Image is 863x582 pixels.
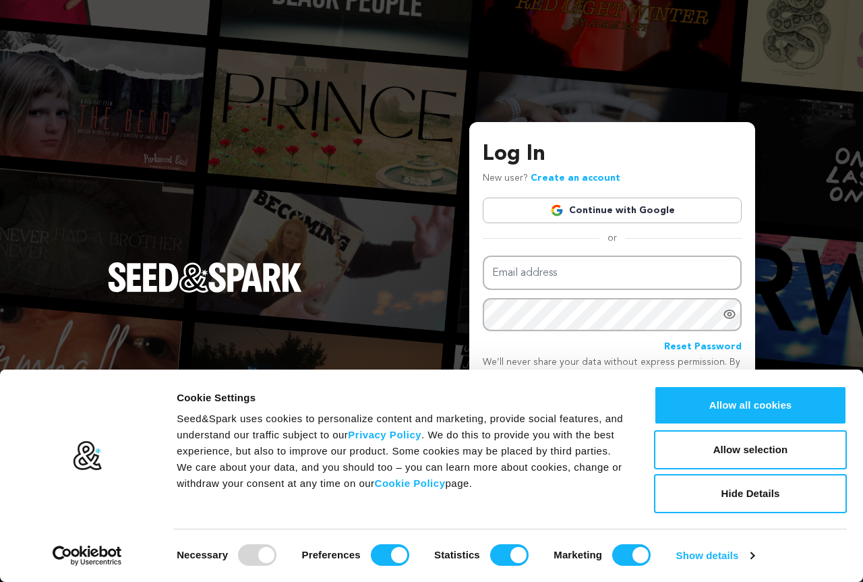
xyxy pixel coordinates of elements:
legend: Consent Selection [176,539,177,540]
a: Reset Password [664,339,742,355]
strong: Statistics [434,549,480,560]
a: Create an account [531,173,620,183]
input: Email address [483,256,742,290]
img: logo [72,440,102,471]
span: or [599,231,625,245]
div: Seed&Spark uses cookies to personalize content and marketing, provide social features, and unders... [177,411,624,492]
button: Allow selection [654,430,847,469]
p: We’ll never share your data without express permission. By continuing, you agree to our & . [483,355,742,403]
strong: Preferences [302,549,361,560]
button: Hide Details [654,474,847,513]
a: Show password as plain text. Warning: this will display your password on the screen. [723,308,736,321]
p: New user? [483,171,620,187]
a: Cookie Policy [375,477,446,489]
img: Seed&Spark Logo [108,262,302,292]
h3: Log In [483,138,742,171]
img: Google logo [550,204,564,217]
div: Cookie Settings [177,390,624,406]
a: Show details [676,546,754,566]
strong: Necessary [177,549,228,560]
button: Allow all cookies [654,386,847,425]
a: Privacy Policy [348,429,421,440]
a: Seed&Spark Homepage [108,262,302,319]
a: Continue with Google [483,198,742,223]
a: Usercentrics Cookiebot - opens in a new window [28,546,146,566]
strong: Marketing [554,549,602,560]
